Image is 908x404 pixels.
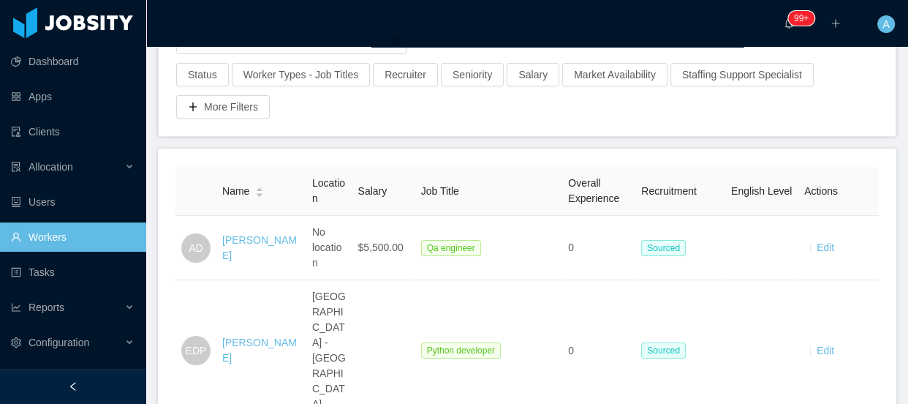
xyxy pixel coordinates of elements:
span: Configuration [29,337,89,348]
button: Status [176,63,229,86]
button: Worker Types - Job Titles [232,63,370,86]
span: $5,500.00 [358,242,404,253]
span: Reports [29,302,64,313]
i: icon: search [391,37,401,48]
span: Sourced [641,240,686,256]
div: Sort [255,185,264,195]
a: [PERSON_NAME] [222,337,297,364]
span: Sourced [641,343,686,359]
span: Recruitment [641,185,696,197]
span: Name [222,184,249,199]
i: icon: setting [11,337,21,348]
a: Sourced [641,242,692,253]
a: Edit [817,345,834,356]
td: No location [306,216,352,280]
span: Qa engineer [421,240,481,256]
span: A [882,15,889,33]
span: Job Title [421,185,459,197]
a: icon: appstoreApps [11,82,135,111]
span: English Level [731,185,792,197]
span: Salary [358,185,387,197]
a: icon: robotUsers [11,187,135,217]
button: icon: plusMore Filters [176,95,270,119]
span: Python developer [421,343,501,359]
a: [PERSON_NAME] [222,234,297,261]
span: Overall Experience [568,177,619,204]
span: AD [189,233,203,263]
sup: 156 [788,11,814,26]
a: Sourced [641,344,692,356]
a: icon: auditClients [11,117,135,146]
td: 0 [562,216,635,280]
a: icon: profileTasks [11,258,135,287]
i: icon: plus [831,18,841,29]
i: icon: line-chart [11,302,21,313]
i: icon: caret-down [256,191,264,195]
button: Recruiter [373,63,438,86]
i: icon: bell [784,18,794,29]
i: icon: solution [11,162,21,172]
a: Edit [817,242,834,253]
span: Allocation [29,161,73,173]
button: Salary [507,63,559,86]
button: Market Availability [562,63,667,86]
a: icon: pie-chartDashboard [11,47,135,76]
i: icon: caret-up [256,186,264,190]
span: Location [312,177,345,204]
button: Staffing Support Specialist [670,63,814,86]
span: Actions [804,185,838,197]
span: EDP [186,336,207,365]
button: Seniority [441,63,504,86]
a: icon: userWorkers [11,222,135,252]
